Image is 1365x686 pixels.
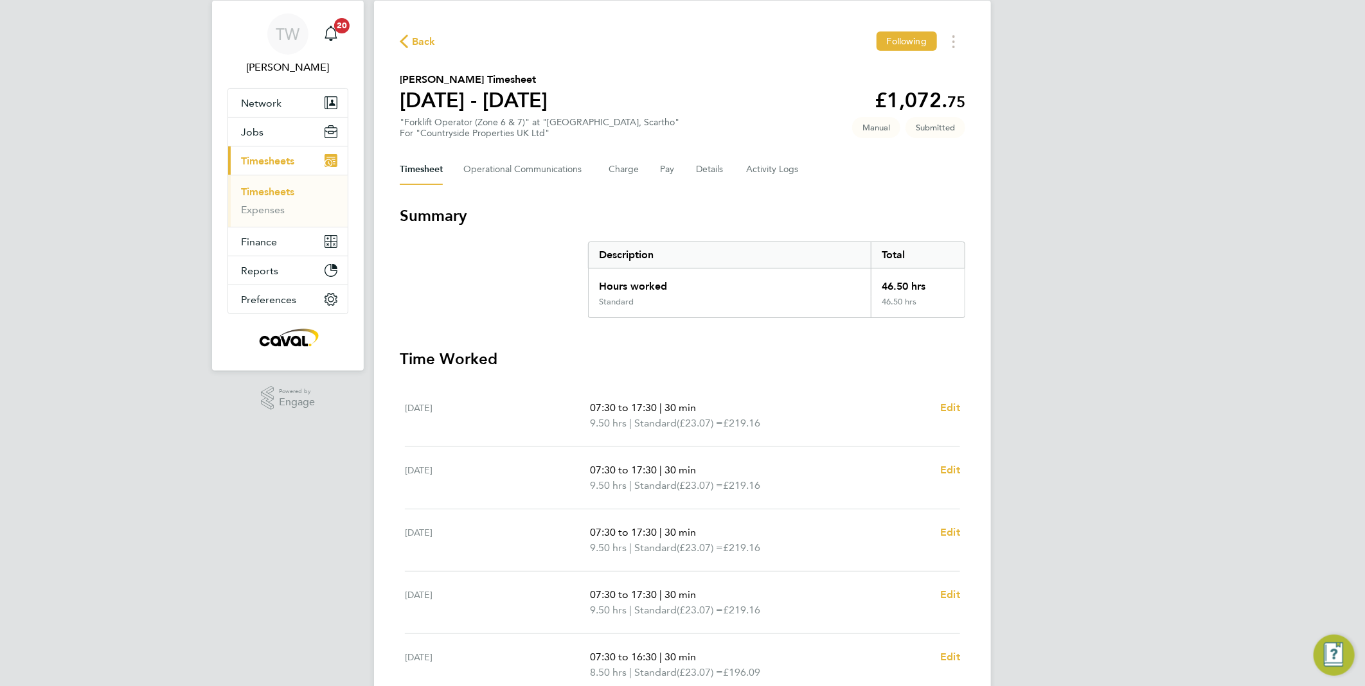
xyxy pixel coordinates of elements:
button: Activity Logs [746,154,800,185]
span: | [659,401,662,414]
span: This timesheet is Submitted. [906,117,965,138]
span: Edit [940,464,960,476]
span: 9.50 hrs [590,417,627,429]
div: [DATE] [405,462,590,493]
button: Timesheet [400,154,443,185]
span: | [629,541,632,554]
span: Powered by [279,386,315,397]
span: £219.16 [723,541,760,554]
span: Finance [241,236,277,248]
button: Back [400,33,436,49]
span: 20 [334,18,350,33]
button: Finance [228,227,348,256]
span: Standard [634,540,677,556]
span: Network [241,97,281,109]
div: [DATE] [405,400,590,431]
img: caval-logo-retina.png [256,327,320,347]
button: Charge [609,154,639,185]
span: Standard [634,665,677,680]
span: 9.50 hrs [590,479,627,491]
span: 07:30 to 17:30 [590,588,657,601]
span: 30 min [665,588,696,601]
span: £219.16 [723,604,760,616]
span: Timesheets [241,155,294,167]
div: Hours worked [589,268,871,297]
span: (£23.07) = [677,604,723,616]
a: Edit [940,649,960,665]
span: | [659,464,662,476]
a: Powered byEngage [261,386,316,410]
div: 46.50 hrs [871,297,965,317]
span: 75 [947,92,965,111]
button: Jobs [228,118,348,146]
span: Engage [279,397,315,408]
div: "Forklift Operator (Zone 6 & 7)" at "[GEOGRAPHIC_DATA], Scartho" [400,117,679,139]
a: Edit [940,400,960,416]
nav: Main navigation [212,1,364,371]
button: Timesheets [228,146,348,175]
span: Standard [634,602,677,618]
span: | [629,604,632,616]
span: Edit [940,401,960,414]
span: (£23.07) = [677,666,723,678]
span: Jobs [241,126,263,138]
span: £219.16 [723,417,760,429]
div: 46.50 hrs [871,268,965,297]
h3: Summary [400,206,965,226]
button: Network [228,89,348,117]
a: Edit [940,587,960,602]
span: Preferences [241,294,296,306]
span: 8.50 hrs [590,666,627,678]
div: Description [589,242,871,268]
div: For "Countryside Properties UK Ltd" [400,128,679,139]
span: | [629,666,632,678]
span: (£23.07) = [677,541,723,554]
div: [DATE] [405,525,590,556]
div: Total [871,242,965,268]
span: | [629,417,632,429]
span: 07:30 to 17:30 [590,526,657,538]
a: Edit [940,462,960,478]
button: Engage Resource Center [1314,635,1355,676]
span: Tim Wells [227,60,348,75]
span: (£23.07) = [677,479,723,491]
span: | [629,479,632,491]
div: [DATE] [405,649,590,680]
span: | [659,526,662,538]
span: Edit [940,526,960,538]
span: Reports [241,265,278,277]
button: Reports [228,256,348,285]
a: Go to home page [227,327,348,347]
a: Edit [940,525,960,540]
span: (£23.07) = [677,417,723,429]
h3: Time Worked [400,349,965,369]
span: 30 min [665,651,696,663]
span: 07:30 to 17:30 [590,464,657,476]
span: 9.50 hrs [590,541,627,554]
span: 9.50 hrs [590,604,627,616]
span: 07:30 to 16:30 [590,651,657,663]
app-decimal: £1,072. [875,88,965,112]
button: Preferences [228,285,348,313]
div: [DATE] [405,587,590,618]
span: Edit [940,651,960,663]
span: £219.16 [723,479,760,491]
span: 07:30 to 17:30 [590,401,657,414]
a: Timesheets [241,186,294,198]
span: | [659,651,662,663]
span: | [659,588,662,601]
span: Following [887,35,927,47]
span: Back [412,34,436,49]
span: Standard [634,416,677,431]
button: Operational Communications [463,154,588,185]
button: Details [696,154,726,185]
span: Standard [634,478,677,493]
h1: [DATE] - [DATE] [400,87,548,113]
span: TW [276,26,300,42]
button: Pay [660,154,675,185]
span: This timesheet was manually created. [852,117,900,138]
h2: [PERSON_NAME] Timesheet [400,72,548,87]
button: Timesheets Menu [942,31,965,51]
span: Edit [940,588,960,601]
a: Expenses [241,204,285,216]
